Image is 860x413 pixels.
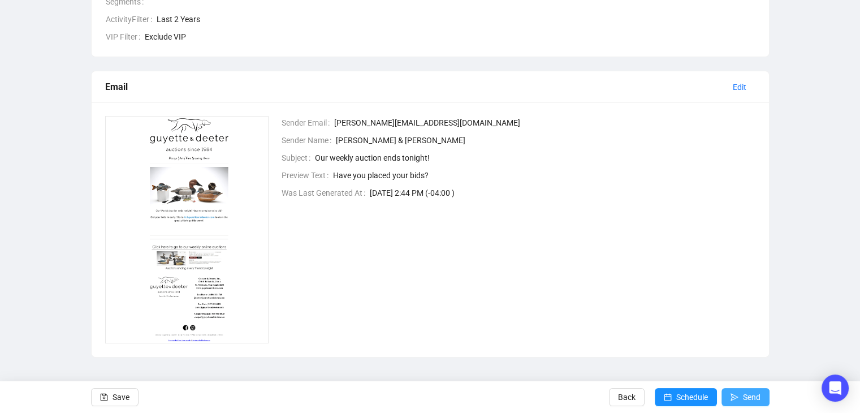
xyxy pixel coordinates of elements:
[105,116,269,343] img: 1757015236541-38n8ujQc5NAK7XK9.png
[315,152,755,164] span: Our weekly auction ends tonight!
[609,388,645,406] button: Back
[334,117,755,129] span: [PERSON_NAME][EMAIL_ADDRESS][DOMAIN_NAME]
[664,393,672,401] span: calendar
[91,388,139,406] button: Save
[282,117,334,129] span: Sender Email
[113,381,129,413] span: Save
[282,169,333,182] span: Preview Text
[106,31,145,43] span: VIP Filter
[106,13,157,25] span: ActivityFilter
[733,81,746,93] span: Edit
[676,381,708,413] span: Schedule
[336,134,755,147] span: [PERSON_NAME] & [PERSON_NAME]
[157,13,755,25] span: Last 2 Years
[282,152,315,164] span: Subject
[282,187,370,199] span: Was Last Generated At
[333,169,755,182] span: Have you placed your bids?
[100,393,108,401] span: save
[145,31,755,43] span: Exclude VIP
[721,388,770,406] button: Send
[724,78,755,96] button: Edit
[822,375,849,402] div: Open Intercom Messenger
[105,80,724,94] div: Email
[282,134,336,147] span: Sender Name
[655,388,717,406] button: Schedule
[370,187,755,199] span: [DATE] 2:44 PM (-04:00 )
[743,381,760,413] span: Send
[618,381,636,413] span: Back
[731,393,738,401] span: send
